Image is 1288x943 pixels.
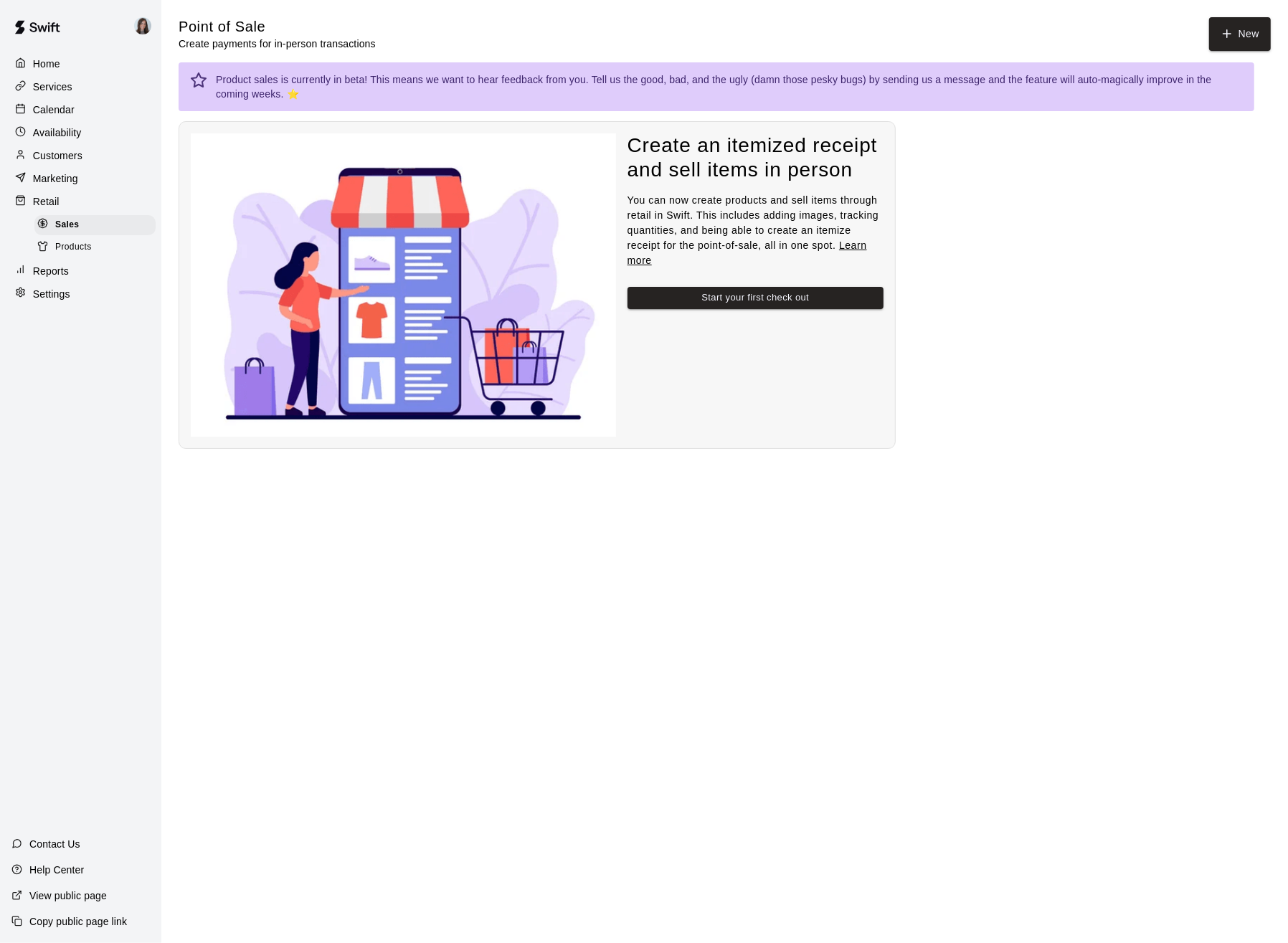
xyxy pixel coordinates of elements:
div: Sales [34,215,156,235]
div: Product sales is currently in beta! This means we want to hear feedback from you. Tell us the goo... [216,67,1243,107]
a: Reports [11,260,150,282]
span: Sales [55,218,79,232]
a: Learn more [628,240,867,266]
p: Reports [33,264,69,278]
p: Retail [33,194,60,209]
a: Marketing [11,168,150,189]
p: Services [33,80,72,94]
a: Services [11,76,150,98]
img: Nothing to see here [191,133,616,437]
p: Copy public page link [29,914,127,929]
a: Home [11,53,150,75]
h4: Create an itemized receipt and sell items in person [628,133,884,183]
a: Settings [11,283,150,305]
p: Marketing [33,171,78,186]
div: Renee Ramos [131,11,161,40]
a: Products [34,236,161,258]
p: Customers [33,148,82,163]
p: Contact Us [29,837,80,851]
p: Home [33,57,60,71]
a: sending us a message [883,74,985,85]
span: Products [55,240,92,255]
button: Start your first check out [628,287,884,309]
p: View public page [29,888,107,903]
a: Calendar [11,99,150,120]
a: Customers [11,145,150,166]
a: Availability [11,122,150,143]
div: Products [34,237,156,257]
p: Availability [33,125,82,140]
a: Sales [34,214,161,236]
h5: Point of Sale [179,17,376,37]
img: Renee Ramos [134,17,151,34]
p: Settings [33,287,70,301]
button: New [1209,17,1271,51]
a: Retail [11,191,150,212]
p: Create payments for in-person transactions [179,37,376,51]
span: You can now create products and sell items through retail in Swift. This includes adding images, ... [628,194,879,266]
p: Help Center [29,863,84,877]
p: Calendar [33,103,75,117]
